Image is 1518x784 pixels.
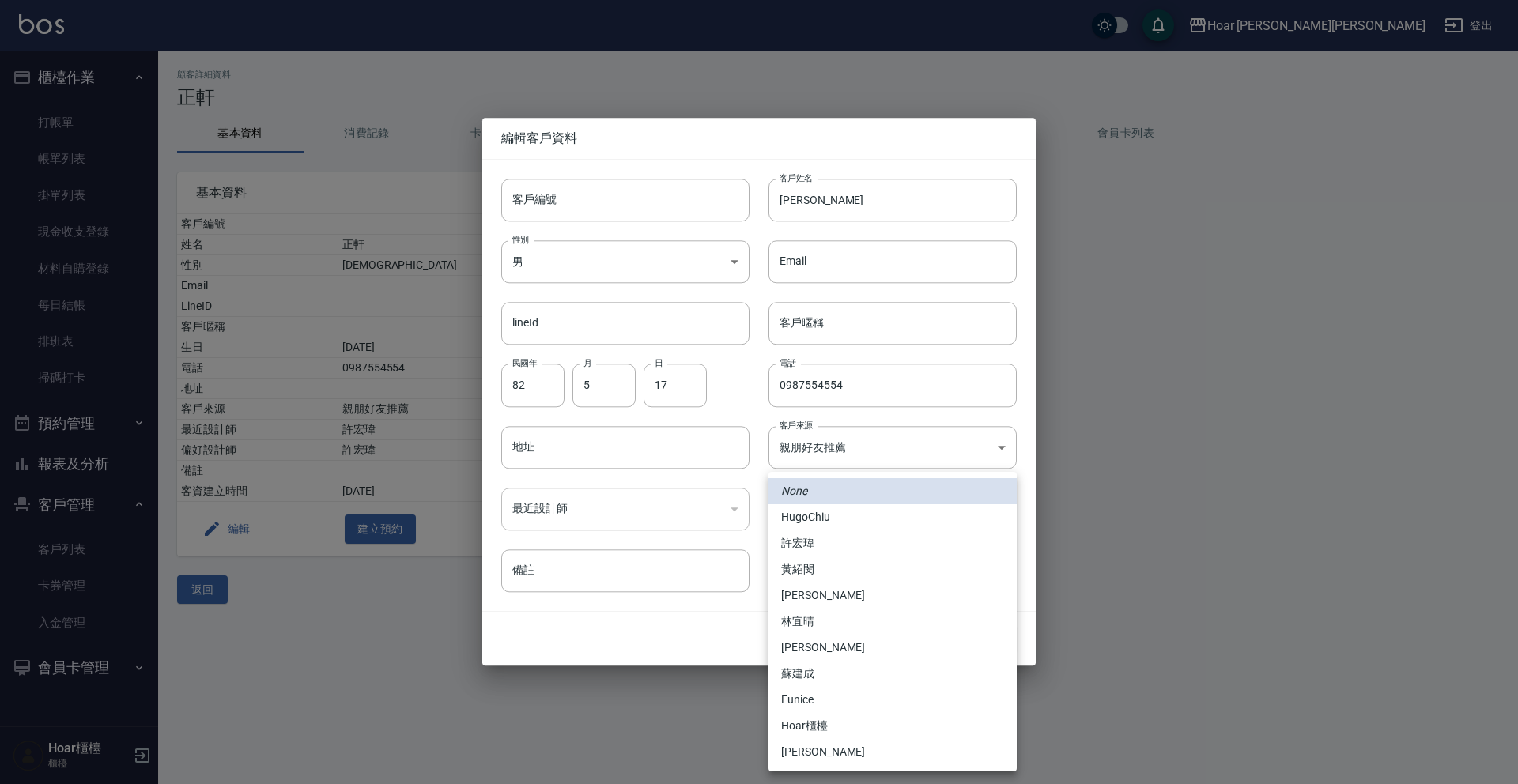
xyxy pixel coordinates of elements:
li: Hoar櫃檯 [768,713,1017,739]
li: 林宜晴 [768,609,1017,635]
em: None [781,483,807,499]
li: [PERSON_NAME] [768,739,1017,765]
li: 許宏瑋 [768,530,1017,556]
li: 黃紹閔 [768,556,1017,582]
li: HugoChiu [768,504,1017,530]
li: [PERSON_NAME] [768,582,1017,609]
li: 蘇建成 [768,661,1017,687]
li: [PERSON_NAME] [768,635,1017,661]
li: Eunice [768,687,1017,713]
